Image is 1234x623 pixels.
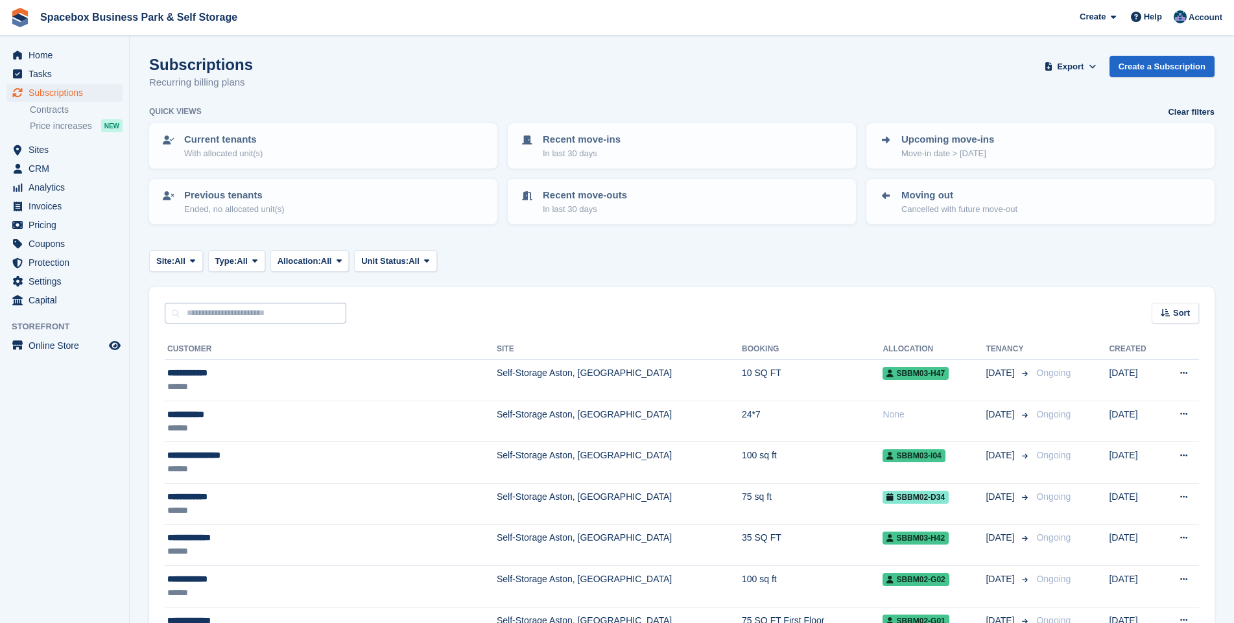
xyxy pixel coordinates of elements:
td: [DATE] [1109,566,1161,607]
td: [DATE] [1109,442,1161,484]
th: Booking [742,339,883,360]
a: menu [6,235,123,253]
a: Upcoming move-ins Move-in date > [DATE] [868,124,1213,167]
span: Tasks [29,65,106,83]
td: 35 SQ FT [742,524,883,566]
span: SBBM03-I04 [883,449,945,462]
a: menu [6,336,123,355]
p: Cancelled with future move-out [901,203,1017,216]
button: Allocation: All [270,250,350,272]
span: Help [1144,10,1162,23]
td: Self-Storage Aston, [GEOGRAPHIC_DATA] [497,401,742,442]
td: [DATE] [1109,360,1161,401]
a: menu [6,253,123,272]
span: Storefront [12,320,129,333]
button: Site: All [149,250,203,272]
a: menu [6,178,123,196]
span: Settings [29,272,106,290]
span: Home [29,46,106,64]
p: Previous tenants [184,188,285,203]
p: Move-in date > [DATE] [901,147,994,160]
span: SBBM03-H47 [883,367,949,380]
span: Pricing [29,216,106,234]
a: menu [6,159,123,178]
td: 10 SQ FT [742,360,883,401]
a: Contracts [30,104,123,116]
td: Self-Storage Aston, [GEOGRAPHIC_DATA] [497,524,742,566]
span: SBBM02-D34 [883,491,949,504]
span: Analytics [29,178,106,196]
span: Unit Status: [361,255,409,268]
span: Create [1080,10,1106,23]
a: Moving out Cancelled with future move-out [868,180,1213,223]
h6: Quick views [149,106,202,117]
span: Subscriptions [29,84,106,102]
img: stora-icon-8386f47178a22dfd0bd8f6a31ec36ba5ce8667c1dd55bd0f319d3a0aa187defe.svg [10,8,30,27]
a: menu [6,197,123,215]
a: menu [6,46,123,64]
span: [DATE] [986,449,1017,462]
span: Invoices [29,197,106,215]
th: Tenancy [986,339,1031,360]
a: menu [6,272,123,290]
span: [DATE] [986,490,1017,504]
p: Recent move-ins [543,132,621,147]
span: Online Store [29,336,106,355]
td: Self-Storage Aston, [GEOGRAPHIC_DATA] [497,360,742,401]
td: 100 sq ft [742,442,883,484]
span: Coupons [29,235,106,253]
td: [DATE] [1109,483,1161,524]
button: Export [1042,56,1099,77]
span: All [321,255,332,268]
a: menu [6,141,123,159]
td: Self-Storage Aston, [GEOGRAPHIC_DATA] [497,483,742,524]
th: Site [497,339,742,360]
span: Sites [29,141,106,159]
th: Allocation [883,339,986,360]
span: [DATE] [986,366,1017,380]
h1: Subscriptions [149,56,253,73]
p: Current tenants [184,132,263,147]
td: 100 sq ft [742,566,883,607]
span: Allocation: [278,255,321,268]
span: Ongoing [1036,450,1071,460]
p: Recurring billing plans [149,75,253,90]
a: Previous tenants Ended, no allocated unit(s) [150,180,496,223]
td: Self-Storage Aston, [GEOGRAPHIC_DATA] [497,442,742,484]
span: [DATE] [986,531,1017,545]
span: CRM [29,159,106,178]
span: Sort [1173,307,1190,320]
td: [DATE] [1109,401,1161,442]
span: Ongoing [1036,491,1071,502]
span: Ongoing [1036,532,1071,543]
th: Created [1109,339,1161,360]
p: In last 30 days [543,147,621,160]
span: Price increases [30,120,92,132]
p: With allocated unit(s) [184,147,263,160]
th: Customer [165,339,497,360]
a: Create a Subscription [1109,56,1215,77]
a: Clear filters [1168,106,1215,119]
span: Ongoing [1036,574,1071,584]
a: Current tenants With allocated unit(s) [150,124,496,167]
a: Preview store [107,338,123,353]
p: Upcoming move-ins [901,132,994,147]
a: menu [6,216,123,234]
button: Type: All [208,250,265,272]
img: Daud [1174,10,1187,23]
span: Ongoing [1036,368,1071,378]
p: Moving out [901,188,1017,203]
a: Price increases NEW [30,119,123,133]
div: None [883,408,986,421]
td: [DATE] [1109,524,1161,566]
a: menu [6,84,123,102]
p: Ended, no allocated unit(s) [184,203,285,216]
span: All [409,255,420,268]
td: 75 sq ft [742,483,883,524]
button: Unit Status: All [354,250,436,272]
a: Recent move-outs In last 30 days [509,180,855,223]
a: menu [6,65,123,83]
span: All [237,255,248,268]
span: Capital [29,291,106,309]
span: Ongoing [1036,409,1071,419]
